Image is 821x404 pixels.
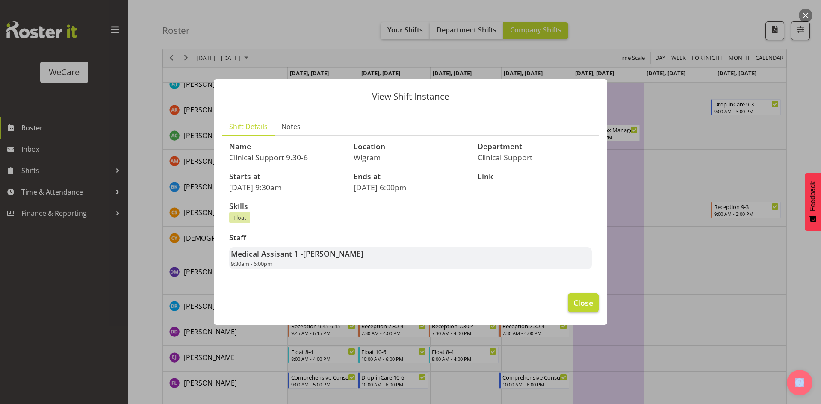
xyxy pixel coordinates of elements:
button: Feedback - Show survey [805,173,821,231]
h3: Ends at [354,172,468,181]
span: Shift Details [229,121,268,132]
span: 9:30am - 6:00pm [231,260,272,268]
h3: Starts at [229,172,343,181]
button: Close [568,293,599,312]
span: Close [573,297,593,308]
strong: Medical Assisant 1 - [231,248,363,259]
h3: Staff [229,233,592,242]
span: Notes [281,121,301,132]
img: help-xxl-2.png [795,378,804,387]
h3: Location [354,142,468,151]
p: View Shift Instance [222,92,599,101]
p: [DATE] 9:30am [229,183,343,192]
h3: Name [229,142,343,151]
p: Wigram [354,153,468,162]
p: [DATE] 6:00pm [354,183,468,192]
p: Clinical Support [478,153,592,162]
p: Clinical Support 9.30-6 [229,153,343,162]
span: Feedback [809,181,817,211]
h3: Link [478,172,592,181]
h3: Department [478,142,592,151]
h3: Skills [229,202,592,211]
span: [PERSON_NAME] [303,248,363,259]
span: Float [233,214,246,222]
